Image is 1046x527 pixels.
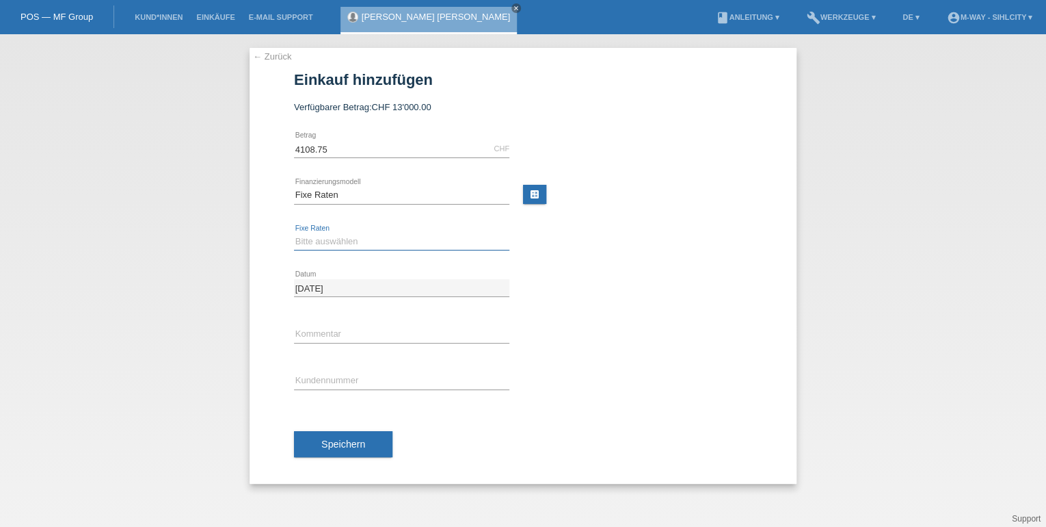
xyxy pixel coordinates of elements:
[940,13,1039,21] a: account_circlem-way - Sihlcity ▾
[128,13,189,21] a: Kund*innen
[1012,514,1041,524] a: Support
[896,13,926,21] a: DE ▾
[294,71,752,88] h1: Einkauf hinzufügen
[523,185,546,204] a: calculate
[513,5,520,12] i: close
[494,144,509,153] div: CHF
[189,13,241,21] a: Einkäufe
[371,102,431,112] span: CHF 13'000.00
[529,189,540,200] i: calculate
[800,13,883,21] a: buildWerkzeuge ▾
[321,439,365,450] span: Speichern
[362,12,510,22] a: [PERSON_NAME] [PERSON_NAME]
[253,51,291,62] a: ← Zurück
[294,102,752,112] div: Verfügbarer Betrag:
[947,11,961,25] i: account_circle
[708,13,786,21] a: bookAnleitung ▾
[511,3,521,13] a: close
[807,11,820,25] i: build
[715,11,729,25] i: book
[21,12,93,22] a: POS — MF Group
[294,431,392,457] button: Speichern
[242,13,320,21] a: E-Mail Support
